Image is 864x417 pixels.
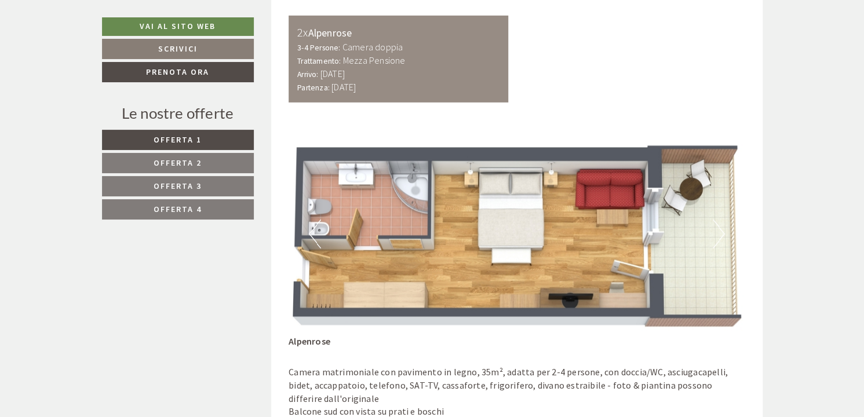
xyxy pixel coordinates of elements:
[343,54,406,66] b: Mezza Pensione
[154,134,202,145] span: Offerta 1
[18,57,175,65] small: 11:24
[398,305,457,325] button: Invia
[713,220,725,248] button: Next
[154,158,202,168] span: Offerta 2
[331,81,356,93] b: [DATE]
[102,17,254,36] a: Vai al sito web
[320,68,345,79] b: [DATE]
[18,34,175,43] div: [GEOGRAPHIC_DATA]
[102,103,254,124] div: Le nostre offerte
[154,204,202,214] span: Offerta 4
[297,83,330,93] small: Partenza:
[206,9,251,29] div: lunedì
[297,25,308,39] b: 2x
[289,120,745,348] img: image
[102,39,254,59] a: Scrivici
[289,326,348,348] div: Alpenrose
[309,220,321,248] button: Previous
[297,56,341,66] small: Trattamento:
[102,62,254,82] a: Prenota ora
[297,43,340,53] small: 3-4 Persone:
[297,24,500,41] div: Alpenrose
[297,69,318,79] small: Arrivo:
[9,32,181,67] div: Buon giorno, come possiamo aiutarla?
[342,41,403,53] b: Camera doppia
[154,181,202,191] span: Offerta 3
